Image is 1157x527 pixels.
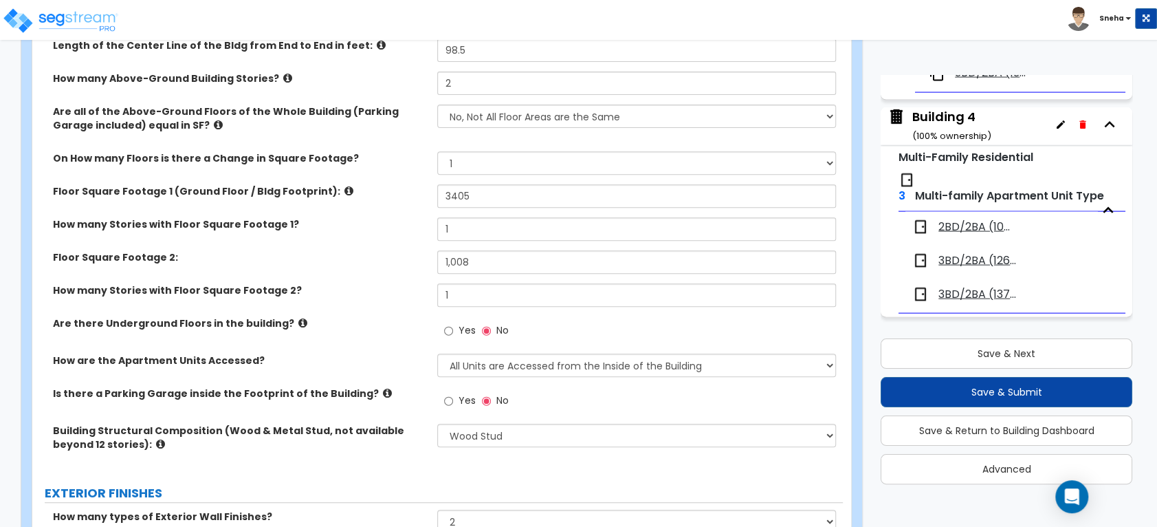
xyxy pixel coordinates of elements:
b: Sneha [1099,13,1124,23]
div: Building 4 [912,108,991,143]
img: door.png [912,219,929,235]
label: Floor Square Footage 2: [53,250,427,264]
input: No [482,394,491,409]
i: click for more info! [298,318,307,328]
img: door.png [912,252,929,269]
button: Advanced [881,454,1132,484]
span: Multi-family Apartment Unit Type [915,188,1104,204]
i: click for more info! [214,120,223,130]
label: Are there Underground Floors in the building? [53,316,427,330]
button: Save & Next [881,338,1132,369]
div: Open Intercom Messenger [1055,480,1088,513]
i: click for more info! [283,73,292,83]
span: 3BD/2BA (1376 SF) [938,287,1022,303]
label: How are the Apartment Units Accessed? [53,354,427,367]
input: Yes [444,323,453,338]
label: EXTERIOR FINISHES [45,484,843,502]
span: Building 4 [888,108,991,143]
label: How many Above-Ground Building Stories? [53,72,427,85]
span: 2BD/2BA (1085 SF) [938,219,1011,235]
button: Save & Return to Building Dashboard [881,416,1132,446]
label: Length of the Center Line of the Bldg from End to End in feet: [53,39,427,52]
i: click for more info! [344,186,353,196]
img: door.png [912,286,929,303]
img: logo_pro_r.png [2,7,119,34]
button: Save & Submit [881,377,1132,407]
img: door.png [899,172,915,189]
small: Multi-Family Residential [899,149,1033,165]
label: How many Stories with Floor Square Footage 1? [53,217,427,231]
i: click for more info! [383,388,392,398]
label: On How many Floors is there a Change in Square Footage? [53,151,427,165]
input: Yes [444,394,453,409]
small: ( 100 % ownership) [912,129,991,142]
i: click for more info! [377,40,386,50]
label: How many types of Exterior Wall Finishes? [53,510,427,524]
span: No [496,394,508,407]
span: Yes [458,394,475,407]
span: Yes [458,323,475,337]
label: Building Structural Composition (Wood & Metal Stud, not available beyond 12 stories): [53,424,427,451]
span: No [496,323,508,337]
i: click for more info! [156,439,165,449]
input: No [482,323,491,338]
label: Is there a Parking Garage inside the Footprint of the Building? [53,387,427,400]
label: Are all of the Above-Ground Floors of the Whole Building (Parking Garage included) equal in SF? [53,105,427,132]
span: 3 [899,188,905,204]
label: Floor Square Footage 1 (Ground Floor / Bldg Footprint): [53,184,427,198]
img: avatar.png [1066,7,1090,31]
label: How many Stories with Floor Square Footage 2? [53,283,427,297]
span: 3BD/2BA (1262 SF) [938,253,1022,269]
img: building.svg [888,108,905,126]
